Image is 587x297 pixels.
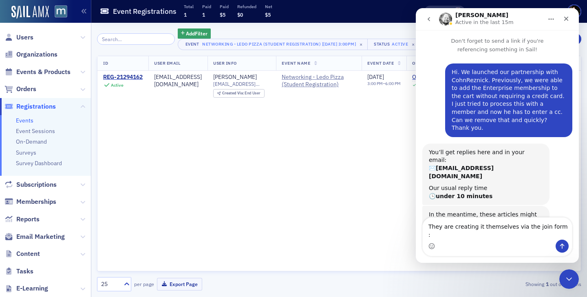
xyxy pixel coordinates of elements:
[16,249,40,258] span: Content
[4,267,33,276] a: Tasks
[184,11,187,18] span: 1
[16,85,36,94] span: Orders
[213,81,270,87] span: [EMAIL_ADDRESS][DOMAIN_NAME]
[103,60,108,66] span: ID
[213,89,265,98] div: Created Via: End User
[16,180,57,189] span: Subscriptions
[4,85,36,94] a: Orders
[213,60,237,66] span: User Info
[4,284,48,293] a: E-Learning
[4,215,40,224] a: Reports
[55,5,67,18] img: SailAMX
[222,90,245,96] span: Created Via :
[237,4,256,9] p: Refunded
[4,33,33,42] a: Users
[476,8,504,15] div: Support
[385,81,401,86] time: 6:00 PM
[567,4,581,19] span: Profile
[357,41,365,48] span: ×
[184,4,194,9] p: Total
[157,278,202,290] button: Export Page
[16,232,65,241] span: Email Marketing
[220,4,229,9] p: Paid
[559,269,579,289] iframe: Intercom live chat
[186,30,207,37] span: Add Filter
[202,4,211,9] p: Paid
[412,74,452,81] div: ORD-21290916
[4,249,40,258] a: Content
[101,280,119,288] div: 25
[16,215,40,224] span: Reports
[103,74,143,81] a: REG-21294162
[97,33,175,45] input: Search…
[416,8,579,263] iframe: Intercom live chat
[426,280,581,288] div: Showing out of items
[16,50,57,59] span: Organizations
[410,41,417,48] span: ×
[202,11,205,18] span: 1
[544,280,550,288] strong: 1
[11,6,49,19] img: SailAMX
[373,41,391,47] div: Status
[16,138,47,145] a: On-Demand
[412,60,461,66] span: Order Item Order ID
[213,74,257,81] a: [PERSON_NAME]
[222,91,261,96] div: End User
[367,39,420,50] button: StatusActive×
[16,127,55,135] a: Event Sessions
[454,7,462,16] span: Meghan Will
[516,8,562,15] div: [DOMAIN_NAME]
[154,60,180,66] span: User Email
[4,68,71,76] a: Events & Products
[367,60,394,66] span: Event Date
[220,11,225,18] span: $5
[4,180,57,189] a: Subscriptions
[184,41,201,47] div: Event
[16,102,56,111] span: Registrations
[4,102,56,111] a: Registrations
[154,74,202,88] div: [EMAIL_ADDRESS][DOMAIN_NAME]
[113,7,177,16] h1: Event Registrations
[367,81,401,86] div: –
[4,232,65,241] a: Email Marketing
[265,4,272,9] p: Net
[178,39,368,50] button: EventNetworking - Ledo Pizza (Student Registration) [[DATE] 3:00pm]×
[265,11,271,18] span: $5
[16,33,33,42] span: Users
[367,73,384,81] span: [DATE]
[4,197,56,206] a: Memberships
[367,81,383,86] time: 3:00 PM
[282,60,310,66] span: Event Name
[16,267,33,276] span: Tasks
[16,117,33,124] a: Events
[282,74,356,88] a: Networking - Ledo Pizza (Student Registration)
[49,5,67,19] a: View Homepage
[202,40,356,48] div: Networking - Ledo Pizza (Student Registration) [[DATE] 3:00pm]
[237,11,243,18] span: $0
[178,28,211,39] button: AddFilter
